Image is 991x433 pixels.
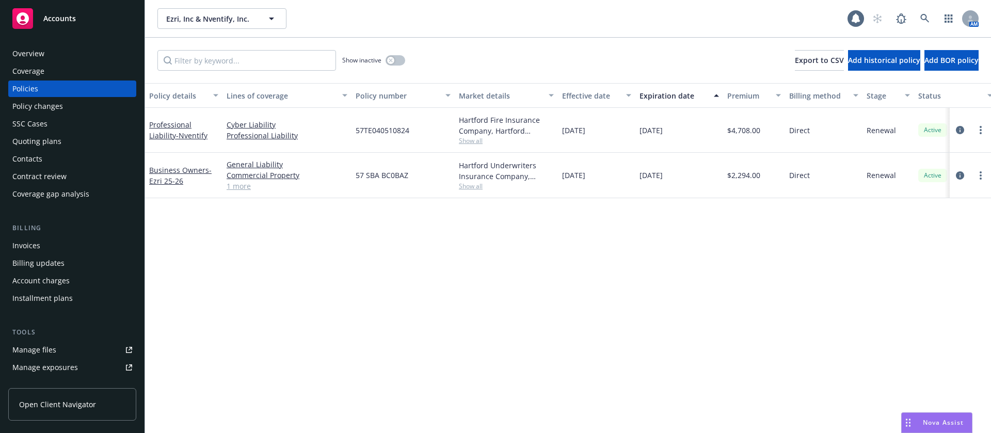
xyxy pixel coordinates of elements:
[8,327,136,338] div: Tools
[459,115,554,136] div: Hartford Fire Insurance Company, Hartford Insurance Group
[640,125,663,136] span: [DATE]
[954,169,966,182] a: circleInformation
[459,160,554,182] div: Hartford Underwriters Insurance Company, Hartford Insurance Group
[8,272,136,289] a: Account charges
[924,50,979,71] button: Add BOR policy
[351,83,455,108] button: Policy number
[923,418,964,427] span: Nova Assist
[12,342,56,358] div: Manage files
[12,237,40,254] div: Invoices
[8,377,136,393] a: Manage certificates
[901,412,972,433] button: Nova Assist
[727,170,760,181] span: $2,294.00
[12,133,61,150] div: Quoting plans
[356,170,408,181] span: 57 SBA BC0BAZ
[924,55,979,65] span: Add BOR policy
[915,8,935,29] a: Search
[149,120,207,140] a: Professional Liability
[227,90,336,101] div: Lines of coverage
[166,13,255,24] span: Ezri, Inc & Nventify, Inc.
[723,83,785,108] button: Premium
[727,125,760,136] span: $4,708.00
[867,125,896,136] span: Renewal
[862,83,914,108] button: Stage
[938,8,959,29] a: Switch app
[8,342,136,358] a: Manage files
[954,124,966,136] a: circleInformation
[149,90,207,101] div: Policy details
[562,125,585,136] span: [DATE]
[867,8,888,29] a: Start snowing
[922,171,943,180] span: Active
[789,90,847,101] div: Billing method
[8,116,136,132] a: SSC Cases
[12,98,63,115] div: Policy changes
[149,165,212,186] a: Business Owners
[8,63,136,79] a: Coverage
[8,98,136,115] a: Policy changes
[12,290,73,307] div: Installment plans
[227,130,347,141] a: Professional Liability
[974,169,987,182] a: more
[12,255,65,271] div: Billing updates
[8,4,136,33] a: Accounts
[848,50,920,71] button: Add historical policy
[789,170,810,181] span: Direct
[8,255,136,271] a: Billing updates
[640,170,663,181] span: [DATE]
[785,83,862,108] button: Billing method
[12,151,42,167] div: Contacts
[562,90,620,101] div: Effective date
[356,125,409,136] span: 57TE040510824
[12,45,44,62] div: Overview
[795,50,844,71] button: Export to CSV
[459,182,554,190] span: Show all
[157,50,336,71] input: Filter by keyword...
[8,45,136,62] a: Overview
[12,63,44,79] div: Coverage
[43,14,76,23] span: Accounts
[635,83,723,108] button: Expiration date
[227,159,347,170] a: General Liability
[891,8,912,29] a: Report a Bug
[562,170,585,181] span: [DATE]
[8,290,136,307] a: Installment plans
[222,83,351,108] button: Lines of coverage
[974,124,987,136] a: more
[145,83,222,108] button: Policy details
[8,81,136,97] a: Policies
[922,125,943,135] span: Active
[727,90,770,101] div: Premium
[12,81,38,97] div: Policies
[19,399,96,410] span: Open Client Navigator
[8,359,136,376] a: Manage exposures
[8,186,136,202] a: Coverage gap analysis
[176,131,207,140] span: - Nventify
[867,170,896,181] span: Renewal
[640,90,708,101] div: Expiration date
[459,136,554,145] span: Show all
[12,168,67,185] div: Contract review
[867,90,899,101] div: Stage
[227,181,347,191] a: 1 more
[902,413,915,432] div: Drag to move
[8,223,136,233] div: Billing
[455,83,558,108] button: Market details
[8,151,136,167] a: Contacts
[12,116,47,132] div: SSC Cases
[848,55,920,65] span: Add historical policy
[558,83,635,108] button: Effective date
[12,272,70,289] div: Account charges
[918,90,981,101] div: Status
[789,125,810,136] span: Direct
[356,90,439,101] div: Policy number
[12,186,89,202] div: Coverage gap analysis
[12,377,80,393] div: Manage certificates
[342,56,381,65] span: Show inactive
[8,237,136,254] a: Invoices
[12,359,78,376] div: Manage exposures
[157,8,286,29] button: Ezri, Inc & Nventify, Inc.
[8,133,136,150] a: Quoting plans
[227,119,347,130] a: Cyber Liability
